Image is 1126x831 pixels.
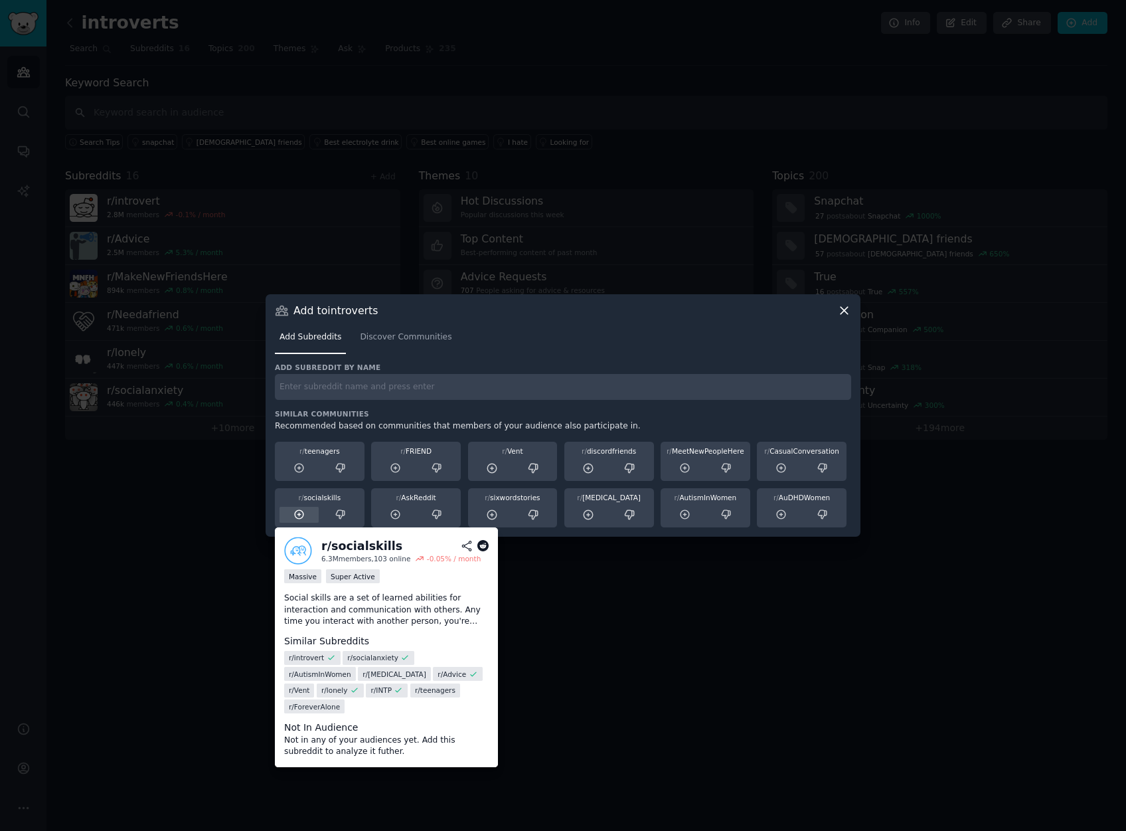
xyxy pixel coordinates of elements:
span: r/ [MEDICAL_DATA] [362,670,426,679]
span: r/ [675,494,680,502]
span: r/ [502,447,507,455]
span: r/ lonely [321,686,347,695]
div: 6.3M members, 103 online [321,554,410,563]
input: Enter subreddit name and press enter [275,374,851,400]
span: r/ [485,494,490,502]
a: Discover Communities [355,327,456,354]
div: AutismInWomen [665,493,746,502]
div: Massive [284,569,321,583]
span: Discover Communities [360,331,451,343]
a: Add Subreddits [275,327,346,354]
div: -0.05 % / month [427,554,481,563]
span: r/ ForeverAlone [289,702,340,711]
h3: Add subreddit by name [275,363,851,372]
span: r/ teenagers [415,686,455,695]
div: teenagers [280,446,360,456]
span: r/ introvert [289,653,324,662]
div: [MEDICAL_DATA] [569,493,649,502]
span: r/ [396,494,402,502]
div: AuDHDWomen [762,493,842,502]
div: Super Active [326,569,380,583]
h3: Add to introverts [293,304,378,318]
div: CasualConversation [762,446,842,456]
span: r/ [400,447,406,455]
div: Recommended based on communities that members of your audience also participate in. [275,420,851,432]
span: Add Subreddits [280,331,341,343]
span: r/ [577,494,582,502]
div: FRIEND [376,446,456,456]
span: r/ [667,447,672,455]
div: sixwordstories [473,493,553,502]
span: r/ INTP [370,686,392,695]
h3: Similar Communities [275,409,851,418]
span: r/ [299,447,305,455]
dd: Not in any of your audiences yet. Add this subreddit to analyze it futher. [284,735,489,758]
img: socialskills [284,537,312,565]
span: r/ [773,494,779,502]
div: discordfriends [569,446,649,456]
p: Social skills are a set of learned abilities for interaction and communication with others. Any t... [284,593,489,628]
span: r/ Vent [289,686,309,695]
span: r/ [299,494,304,502]
span: r/ Advice [438,670,466,679]
dt: Similar Subreddits [284,634,489,648]
div: socialskills [280,493,360,502]
div: r/ socialskills [321,538,402,555]
dt: Not In Audience [284,721,489,735]
div: MeetNewPeopleHere [665,446,746,456]
span: r/ [582,447,587,455]
span: r/ socialanxiety [347,653,398,662]
div: Vent [473,446,553,456]
span: r/ AutismInWomen [289,670,351,679]
div: AskReddit [376,493,456,502]
span: r/ [764,447,769,455]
